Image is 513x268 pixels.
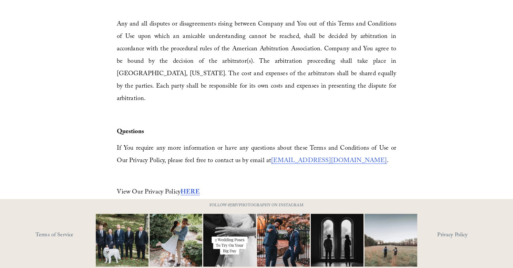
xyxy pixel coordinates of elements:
span: Any and all disputes or disagreements rising between Company and You out of this Terms and Condit... [117,19,397,105]
img: Black &amp; White appreciation post. 😍😍 ⠀⠀⠀⠀⠀⠀⠀⠀⠀ I don&rsquo;t care what anyone says black and w... [302,214,372,267]
a: Privacy Policy [437,230,497,241]
p: FOLLOW @JBIVPHOTOGRAPHY ON INSTAGRAM [196,202,317,210]
a: [EMAIL_ADDRESS][DOMAIN_NAME] [271,156,387,167]
strong: Questions [117,127,144,138]
img: Two #WideShotWednesdays Two totally different vibes. Which side are you&mdash;are you into that b... [351,214,431,267]
span: . [387,156,389,167]
a: HERE [181,187,200,198]
img: You just need the right photographer that matches your vibe 📷🎉 #RaleighWeddingPhotographer [248,214,318,267]
img: Happy #InternationalDogDay to all the pups who have made wedding days, engagement sessions, and p... [83,214,162,267]
a: Terms of Service [35,230,116,241]
img: Let&rsquo;s talk about poses for your wedding day! It doesn&rsquo;t have to be complicated, somet... [190,214,269,267]
span: View Our Privacy Policy [117,187,181,198]
span: If You require any more information or have any questions about these Terms and Conditions of Use... [117,143,397,167]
